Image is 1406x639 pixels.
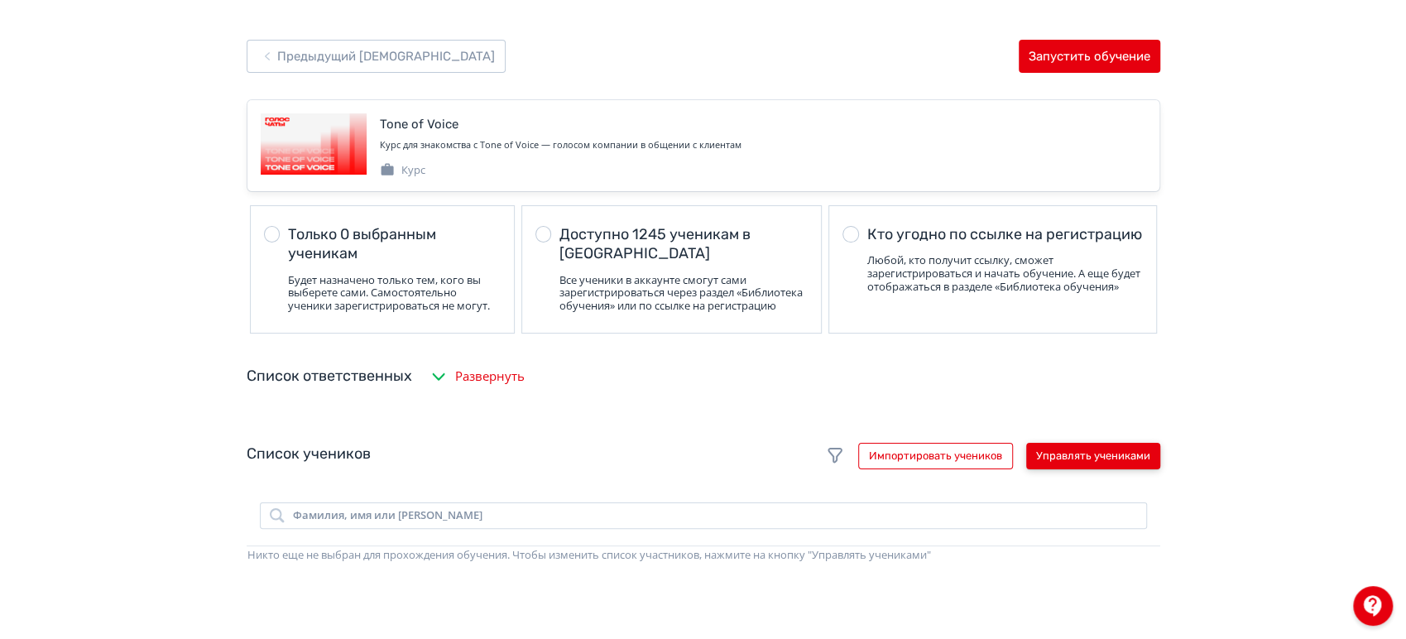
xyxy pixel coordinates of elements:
div: Никто еще не выбран для прохождения обучения. Чтобы изменить список участников, нажмите на кнопку... [247,547,1159,564]
div: Любой, кто получит ссылку, сможет зарегистрироваться и начать обучение. А еще будет отображаться ... [866,254,1142,293]
span: Развернуть [455,367,525,386]
div: Будет назначено только тем, кого вы выберете сами. Самостоятельно ученики зарегистрироваться не м... [288,274,501,313]
div: Список ответственных [247,365,412,387]
div: Tone of Voice [380,115,458,134]
button: Импортировать учеников [858,443,1013,469]
div: Доступно 1245 ученикам в [GEOGRAPHIC_DATA] [559,225,808,264]
div: Все ученики в аккаунте смогут сами зарегистрироваться через раздел «Библиотека обучения» или по с... [559,274,808,313]
div: Курс [380,162,425,179]
button: Запустить обучение [1019,40,1160,73]
div: Курс для знакомства с Tone of Voice — голосом компании в общении с клиентам [380,138,1146,152]
div: Только 0 выбранным ученикам [288,225,501,264]
div: Кто угодно по ссылке на регистрацию [866,225,1142,244]
div: Список учеников [247,443,1160,469]
button: Развернуть [425,360,528,393]
button: Предыдущий [DEMOGRAPHIC_DATA] [247,40,506,73]
button: Управлять учениками [1026,443,1160,469]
